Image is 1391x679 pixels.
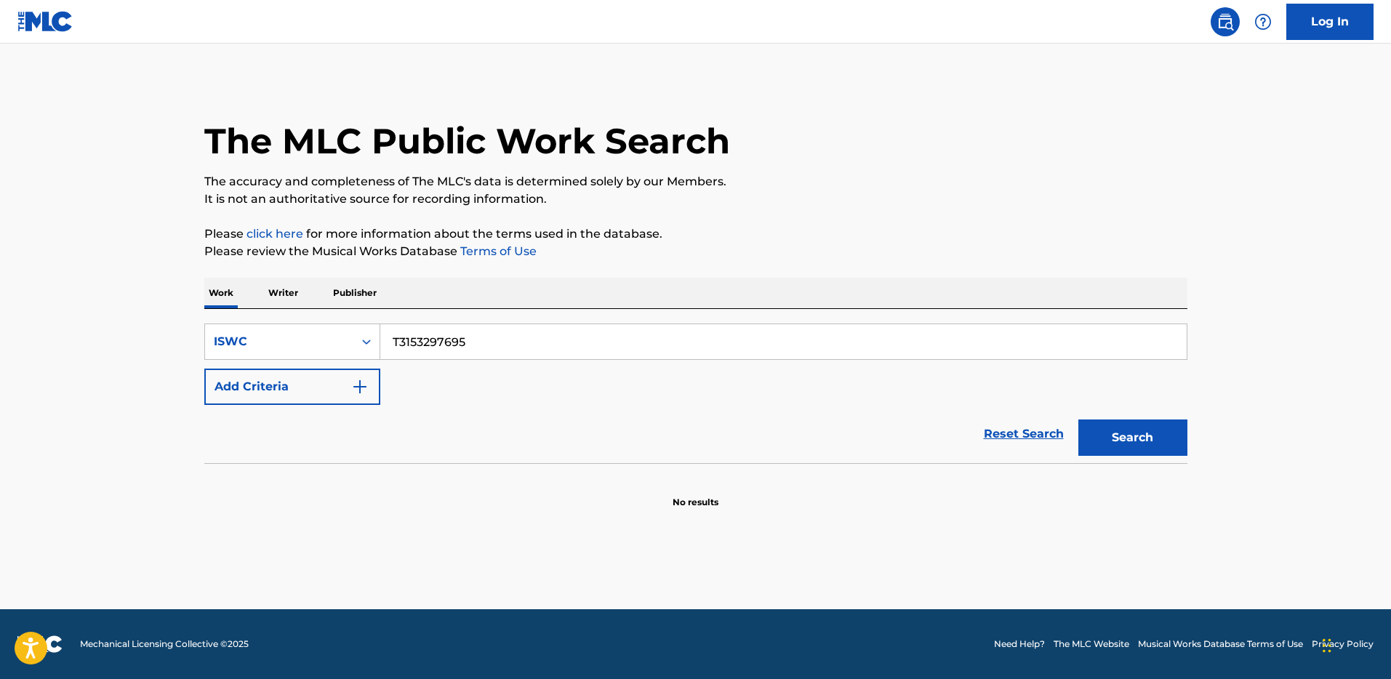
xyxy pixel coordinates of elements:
[1312,638,1374,651] a: Privacy Policy
[80,638,249,651] span: Mechanical Licensing Collective © 2025
[17,11,73,32] img: MLC Logo
[264,278,302,308] p: Writer
[246,227,303,241] a: click here
[1078,419,1187,456] button: Search
[214,333,345,350] div: ISWC
[673,478,718,509] p: No results
[977,418,1071,450] a: Reset Search
[457,244,537,258] a: Terms of Use
[994,638,1045,651] a: Need Help?
[204,278,238,308] p: Work
[1318,609,1391,679] iframe: Chat Widget
[1211,7,1240,36] a: Public Search
[1248,7,1278,36] div: Help
[204,190,1187,208] p: It is not an authoritative source for recording information.
[204,243,1187,260] p: Please review the Musical Works Database
[1323,624,1331,667] div: Drag
[204,369,380,405] button: Add Criteria
[1138,638,1303,651] a: Musical Works Database Terms of Use
[204,225,1187,243] p: Please for more information about the terms used in the database.
[1054,638,1129,651] a: The MLC Website
[1216,13,1234,31] img: search
[204,324,1187,463] form: Search Form
[17,635,63,653] img: logo
[1286,4,1374,40] a: Log In
[204,173,1187,190] p: The accuracy and completeness of The MLC's data is determined solely by our Members.
[329,278,381,308] p: Publisher
[204,119,730,163] h1: The MLC Public Work Search
[351,378,369,395] img: 9d2ae6d4665cec9f34b9.svg
[1254,13,1272,31] img: help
